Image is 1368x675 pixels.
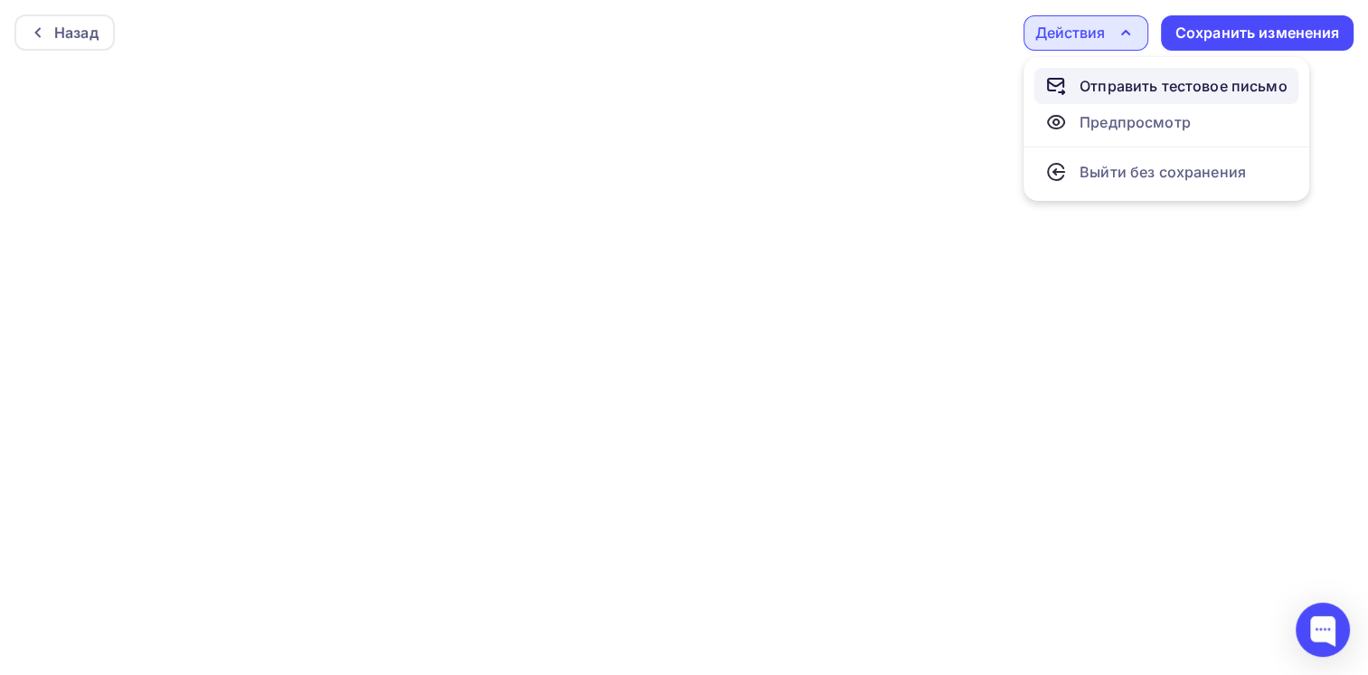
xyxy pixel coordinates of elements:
[1175,23,1340,43] div: Сохранить изменения
[1024,57,1309,201] ul: Действия
[1080,75,1288,97] div: Отправить тестовое письмо
[1024,15,1148,51] button: Действия
[1080,161,1246,183] div: Выйти без сохранения
[1035,22,1105,43] div: Действия
[1080,111,1191,133] div: Предпросмотр
[54,22,99,43] div: Назад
